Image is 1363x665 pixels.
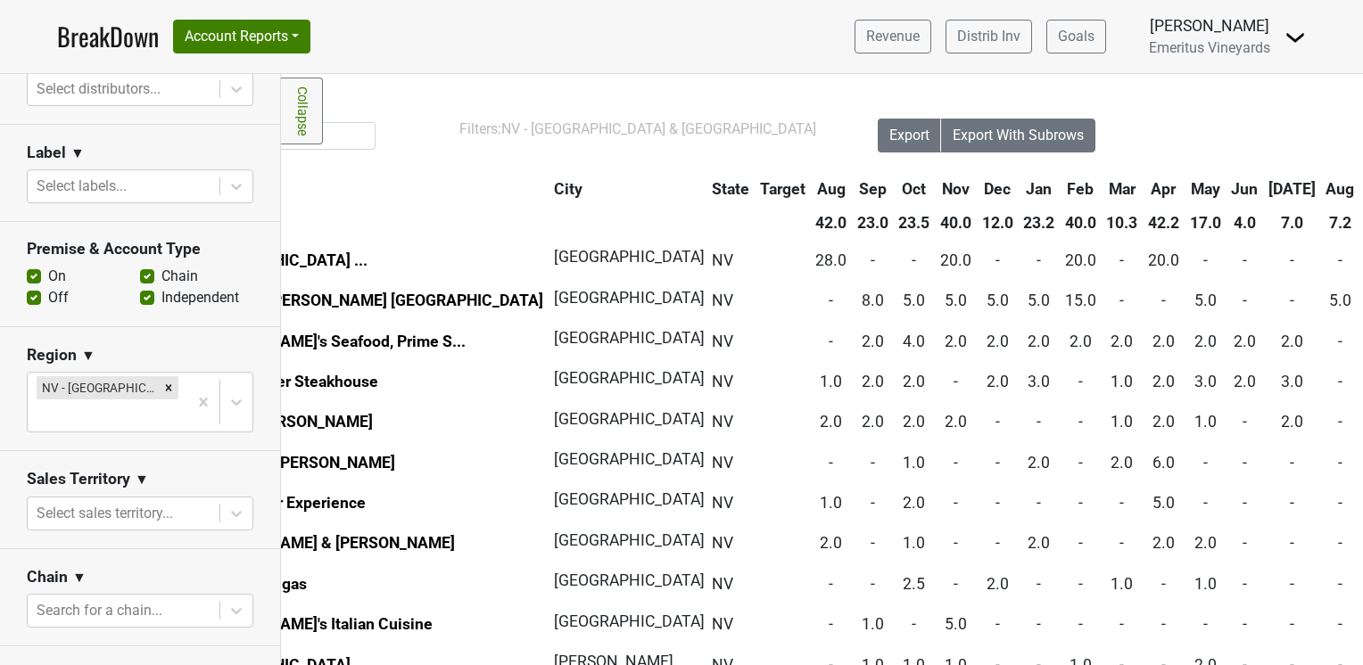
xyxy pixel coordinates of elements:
span: - [995,534,1000,552]
th: 23.0 [853,207,893,239]
span: - [1119,494,1124,512]
span: - [1203,494,1208,512]
th: Aug: activate to sort column ascending [811,173,851,205]
span: 2.0 [820,413,842,431]
span: - [1243,615,1247,633]
span: 2.0 [1194,534,1217,552]
span: NV [712,413,733,431]
a: Distrib Inv [946,20,1032,53]
span: - [1037,413,1041,431]
span: 5.0 [1028,291,1050,309]
span: - [1037,494,1041,512]
span: Export [889,127,929,144]
th: Dec: activate to sort column ascending [978,173,1018,205]
a: Carama by [PERSON_NAME] [198,454,395,472]
span: 2.0 [1152,413,1175,431]
span: - [995,454,1000,472]
span: - [1161,615,1166,633]
label: On [48,266,66,287]
span: - [1243,413,1247,431]
span: 2.0 [1111,332,1133,350]
button: Account Reports [173,20,310,53]
span: - [1078,373,1083,390]
h3: Label [27,144,66,162]
span: - [954,575,958,593]
span: 2.0 [862,332,884,350]
label: Chain [161,266,198,287]
span: 1.0 [1111,413,1133,431]
span: 2.0 [1194,332,1217,350]
th: Target: activate to sort column ascending [756,173,810,205]
th: Mar: activate to sort column ascending [1103,173,1143,205]
span: 2.0 [1111,454,1133,472]
span: - [1161,291,1166,309]
span: - [1037,575,1041,593]
th: Jan: activate to sort column ascending [1019,173,1059,205]
span: - [1243,251,1247,269]
span: - [1119,291,1124,309]
span: 5.0 [903,291,925,309]
span: - [1290,251,1294,269]
span: NV [712,615,733,633]
span: - [1338,575,1342,593]
h3: Sales Territory [27,470,130,488]
span: [GEOGRAPHIC_DATA] [554,490,705,508]
span: 2.0 [987,332,1009,350]
span: NV - [GEOGRAPHIC_DATA] & [GEOGRAPHIC_DATA] [501,120,816,137]
span: - [1203,454,1208,472]
span: 2.0 [1152,332,1175,350]
span: 2.0 [1152,534,1175,552]
span: - [1037,615,1041,633]
th: May: activate to sort column ascending [1185,173,1226,205]
span: 6.0 [1152,454,1175,472]
span: NV [712,291,733,309]
span: ▼ [70,143,85,164]
span: - [1338,454,1342,472]
span: ▼ [81,345,95,366]
span: - [829,332,833,350]
span: 2.0 [1070,332,1092,350]
label: Independent [161,287,239,308]
h3: Premise & Account Type [27,240,253,259]
span: - [954,373,958,390]
span: - [995,413,1000,431]
span: [GEOGRAPHIC_DATA] [554,450,705,468]
span: 1.0 [1194,575,1217,593]
th: 40.0 [1061,207,1101,239]
div: Remove NV - Las Vegas & Southern NV [159,376,178,399]
span: - [995,251,1000,269]
span: - [995,494,1000,512]
span: - [829,291,833,309]
img: Dropdown Menu [1285,27,1306,48]
span: 3.0 [1194,373,1217,390]
button: Export [878,119,942,152]
span: - [1338,251,1342,269]
span: - [871,494,875,512]
span: - [871,251,875,269]
span: - [1243,291,1247,309]
a: [PERSON_NAME]'s Seafood, Prime S... [198,332,466,350]
a: Eiffel Tower Experience [198,494,366,512]
a: [GEOGRAPHIC_DATA] ... [198,251,368,269]
span: - [1119,251,1124,269]
span: NV [712,494,733,512]
th: 40.0 [936,207,976,239]
span: 1.0 [1194,413,1217,431]
span: - [1119,534,1124,552]
span: - [954,534,958,552]
span: - [1243,494,1247,512]
span: 1.0 [903,454,925,472]
span: 8.0 [862,291,884,309]
a: Encore at [PERSON_NAME] [GEOGRAPHIC_DATA] [198,291,543,309]
span: NV [712,575,733,593]
span: [GEOGRAPHIC_DATA] [554,612,705,630]
span: 20.0 [940,251,971,269]
span: 3.0 [1028,373,1050,390]
span: 1.0 [820,373,842,390]
span: 2.5 [903,575,925,593]
span: 5.0 [1329,291,1351,309]
th: Feb: activate to sort column ascending [1061,173,1101,205]
span: 2.0 [1028,454,1050,472]
span: 1.0 [862,615,884,633]
span: [GEOGRAPHIC_DATA] [554,410,705,428]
